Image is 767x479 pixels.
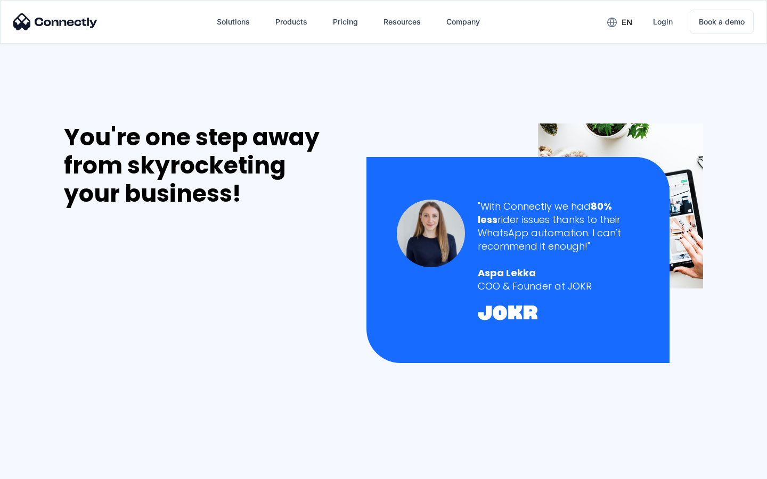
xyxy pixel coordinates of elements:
[690,10,754,34] a: Book a demo
[324,9,366,35] a: Pricing
[217,14,250,29] div: Solutions
[333,14,358,29] div: Pricing
[653,14,673,29] div: Login
[478,200,612,226] strong: 80% less
[478,200,639,253] div: "With Connectly we had rider issues thanks to their WhatsApp automation. I can't recommend it eno...
[478,266,536,279] strong: Aspa Lekka
[622,15,632,30] div: en
[13,13,97,30] img: Connectly Logo
[644,9,681,35] a: Login
[11,460,64,475] aside: Language selected: English
[478,279,639,293] div: COO & Founder at JOKR
[64,220,224,465] iframe: Form 0
[64,123,344,208] div: You're one step away from skyrocketing your business!
[275,14,307,29] div: Products
[21,460,64,475] ul: Language list
[446,14,480,29] div: Company
[383,14,421,29] div: Resources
